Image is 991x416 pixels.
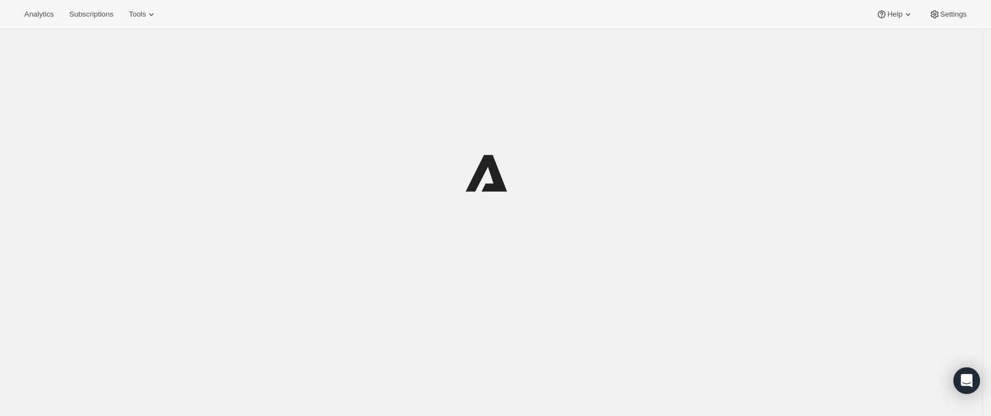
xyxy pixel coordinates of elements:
[953,367,980,394] div: Open Intercom Messenger
[24,10,54,19] span: Analytics
[869,7,920,22] button: Help
[940,10,967,19] span: Settings
[923,7,973,22] button: Settings
[69,10,113,19] span: Subscriptions
[129,10,146,19] span: Tools
[122,7,164,22] button: Tools
[62,7,120,22] button: Subscriptions
[18,7,60,22] button: Analytics
[887,10,902,19] span: Help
